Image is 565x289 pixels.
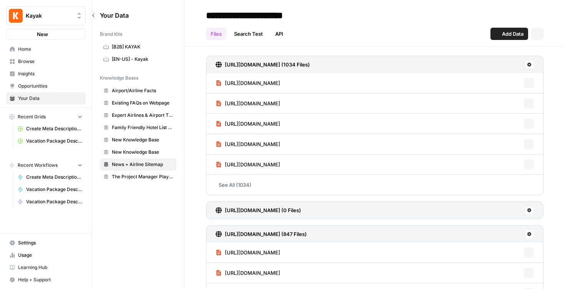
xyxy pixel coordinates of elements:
[6,237,86,249] a: Settings
[216,73,280,93] a: [URL][DOMAIN_NAME]
[26,186,82,193] span: Vacation Package Description Generator (AndreCova)
[26,198,82,205] span: Vacation Package Description Generator ([PERSON_NAME])
[112,173,173,180] span: The Project Manager Playbook
[100,75,138,81] span: Knowledge Bases
[14,183,86,196] a: Vacation Package Description Generator (AndreCova)
[100,146,176,158] a: New Knowledge Base
[6,28,86,40] button: New
[6,261,86,274] a: Learning Hub
[206,175,543,195] a: See All (1034)
[100,121,176,134] a: Family Friendly Hotel List Features
[225,120,280,128] span: [URL][DOMAIN_NAME]
[6,92,86,105] a: Your Data
[216,134,280,154] a: [URL][DOMAIN_NAME]
[206,28,226,40] a: Files
[225,100,280,107] span: [URL][DOMAIN_NAME]
[100,109,176,121] a: Expert Airlines & Airport Tips
[225,249,280,256] span: [URL][DOMAIN_NAME]
[216,242,280,262] a: [URL][DOMAIN_NAME]
[18,239,82,246] span: Settings
[26,125,82,132] span: Create Meta Description - [PERSON_NAME] Grid
[271,28,288,40] a: API
[9,9,23,23] img: Kayak Logo
[14,123,86,135] a: Create Meta Description - [PERSON_NAME] Grid
[100,11,167,20] span: Your Data
[6,111,86,123] button: Recent Grids
[225,161,280,168] span: [URL][DOMAIN_NAME]
[6,249,86,261] a: Usage
[18,58,82,65] span: Browse
[18,83,82,90] span: Opportunities
[18,276,82,283] span: Help + Support
[502,30,523,38] span: Add Data
[26,12,72,20] span: Kayak
[112,56,173,63] span: [EN-US] - Kayak
[6,55,86,68] a: Browse
[6,274,86,286] button: Help + Support
[18,70,82,77] span: Insights
[225,61,310,68] h3: [URL][DOMAIN_NAME] (1034 Files)
[14,135,86,147] a: Vacation Package Description Generator (AndreCova) Grid
[216,263,280,283] a: [URL][DOMAIN_NAME]
[216,114,280,134] a: [URL][DOMAIN_NAME]
[26,174,82,181] span: Create Meta Description - [PERSON_NAME]
[6,68,86,80] a: Insights
[100,31,122,38] span: Brand Kits
[14,196,86,208] a: Vacation Package Description Generator ([PERSON_NAME])
[18,162,58,169] span: Recent Workflows
[112,87,173,94] span: Airport/Airline Facts
[225,230,307,238] h3: [URL][DOMAIN_NAME] (847 Files)
[100,171,176,183] a: The Project Manager Playbook
[18,252,82,259] span: Usage
[100,158,176,171] a: News + Airline Sitemap
[229,28,268,40] a: Search Test
[216,93,280,113] a: [URL][DOMAIN_NAME]
[14,171,86,183] a: Create Meta Description - [PERSON_NAME]
[6,6,86,25] button: Workspace: Kayak
[100,97,176,109] a: Existing FAQs on Webpage
[216,56,310,73] a: [URL][DOMAIN_NAME] (1034 Files)
[112,136,173,143] span: New Knowledge Base
[100,53,176,65] a: [EN-US] - Kayak
[112,100,173,106] span: Existing FAQs on Webpage
[26,138,82,144] span: Vacation Package Description Generator (AndreCova) Grid
[112,161,173,168] span: News + Airline Sitemap
[18,95,82,102] span: Your Data
[18,264,82,271] span: Learning Hub
[6,80,86,92] a: Opportunities
[225,79,280,87] span: [URL][DOMAIN_NAME]
[100,41,176,53] a: [B2B] KAYAK
[216,226,307,242] a: [URL][DOMAIN_NAME] (847 Files)
[100,85,176,97] a: Airport/Airline Facts
[6,43,86,55] a: Home
[100,134,176,146] a: New Knowledge Base
[18,46,82,53] span: Home
[6,159,86,171] button: Recent Workflows
[225,206,301,214] h3: [URL][DOMAIN_NAME] (0 Files)
[37,30,48,38] span: New
[112,112,173,119] span: Expert Airlines & Airport Tips
[18,113,46,120] span: Recent Grids
[216,154,280,174] a: [URL][DOMAIN_NAME]
[225,140,280,148] span: [URL][DOMAIN_NAME]
[490,28,528,40] button: Add Data
[216,202,301,219] a: [URL][DOMAIN_NAME] (0 Files)
[112,149,173,156] span: New Knowledge Base
[225,269,280,277] span: [URL][DOMAIN_NAME]
[112,124,173,131] span: Family Friendly Hotel List Features
[112,43,173,50] span: [B2B] KAYAK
